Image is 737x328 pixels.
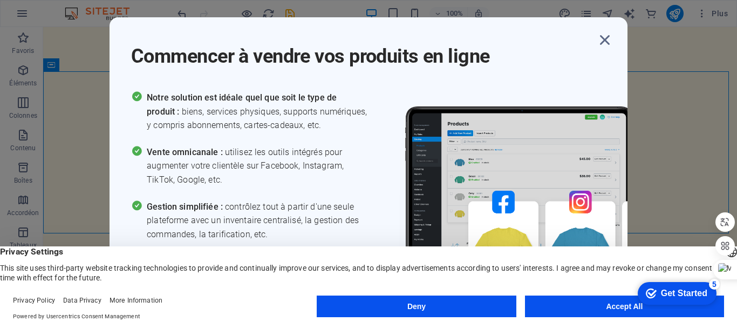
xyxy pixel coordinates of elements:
[80,2,91,13] div: 5
[147,200,368,242] span: contrôlez tout à partir d'une seule plateforme avec un inventaire centralisé, la gestion des comm...
[32,12,78,22] div: Get Started
[147,91,368,132] span: biens, services physiques, supports numériques, y compris abonnements, cartes-cadeaux, etc.
[25,282,38,285] button: 3
[9,5,87,28] div: Get Started 5 items remaining, 0% complete
[147,145,368,187] span: utilisez les outils intégrés pour augmenter votre clientèle sur Facebook, Instagram, TikTok, Goog...
[25,256,38,259] button: 1
[25,269,38,272] button: 2
[387,91,711,327] img: promo_image.png
[147,147,225,157] span: Vente omnicanale :
[131,30,595,69] h1: Commencer à vendre vos produits en ligne
[147,202,225,212] span: Gestion simplifiée :
[147,92,337,117] span: Notre solution est idéale quel que soit le type de produit :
